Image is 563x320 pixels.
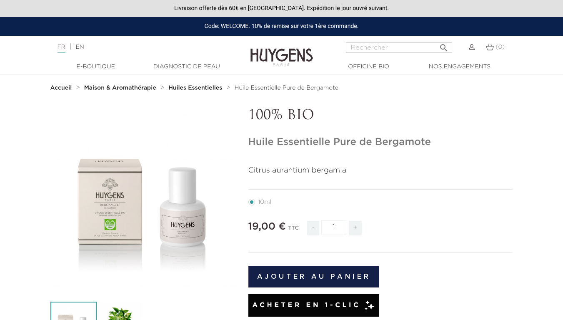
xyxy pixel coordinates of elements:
a: Nos engagements [418,62,501,71]
div: TTC [288,219,299,242]
a: Diagnostic de peau [145,62,228,71]
input: Quantité [321,220,346,235]
input: Rechercher [346,42,452,53]
p: Citrus aurantium bergamia [248,165,513,176]
strong: Huiles Essentielles [168,85,222,91]
a: E-Boutique [54,62,138,71]
span: - [307,221,319,235]
label: 10ml [248,199,281,205]
span: (0) [495,44,505,50]
span: 19,00 € [248,222,286,232]
img: Huygens [250,35,313,67]
span: + [349,221,362,235]
h1: Huile Essentielle Pure de Bergamote [248,136,513,148]
a: Huiles Essentielles [168,85,224,91]
button:  [436,40,451,51]
a: FR [58,44,65,53]
div: | [53,42,228,52]
i:  [439,40,449,50]
a: Maison & Aromathérapie [84,85,158,91]
a: Accueil [50,85,74,91]
a: EN [75,44,84,50]
a: Huile Essentielle Pure de Bergamote [235,85,338,91]
p: 100% BIO [248,108,513,124]
button: Ajouter au panier [248,266,380,287]
strong: Accueil [50,85,72,91]
strong: Maison & Aromathérapie [84,85,156,91]
a: Officine Bio [327,62,410,71]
